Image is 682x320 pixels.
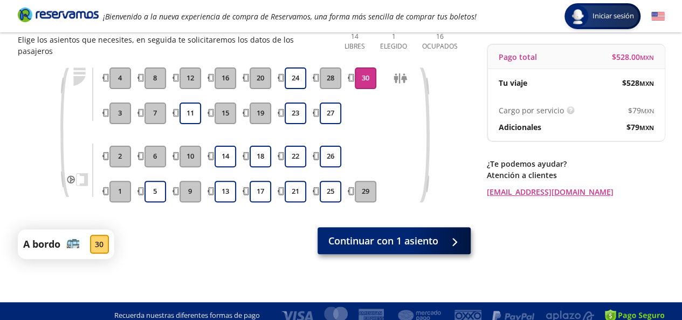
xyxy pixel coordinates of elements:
button: 15 [215,103,236,124]
small: MXN [639,124,654,132]
button: 4 [109,67,131,89]
span: $ 79 [628,105,654,116]
i: Brand Logo [18,6,99,23]
button: 22 [285,146,306,167]
button: 3 [109,103,131,124]
button: 30 [355,67,376,89]
button: 8 [144,67,166,89]
small: MXN [641,107,654,115]
button: 27 [320,103,341,124]
button: 13 [215,181,236,202]
button: 18 [250,146,271,167]
em: ¡Bienvenido a la nueva experiencia de compra de Reservamos, una forma más sencilla de comprar tus... [103,11,477,22]
p: Tu viaje [499,77,527,88]
button: 23 [285,103,306,124]
button: 25 [320,181,341,202]
button: English [651,10,665,23]
span: $ 528 [622,77,654,88]
p: A bordo [23,237,60,251]
p: Elige los asientos que necesites, en seguida te solicitaremos los datos de los pasajeros [18,34,329,57]
button: 28 [320,67,341,89]
button: 17 [250,181,271,202]
span: Continuar con 1 asiento [328,234,438,248]
p: 16 Ocupados [418,32,463,51]
a: Brand Logo [18,6,99,26]
button: 2 [109,146,131,167]
p: ¿Te podemos ayudar? [487,158,665,169]
button: 11 [180,103,201,124]
p: Adicionales [499,121,541,133]
p: Atención a clientes [487,169,665,181]
button: 1 [109,181,131,202]
button: 26 [320,146,341,167]
button: Continuar con 1 asiento [318,227,471,254]
button: 19 [250,103,271,124]
button: 9 [180,181,201,202]
p: 14 Libres [340,32,370,51]
p: Cargo por servicio [499,105,564,116]
small: MXN [639,79,654,87]
button: 7 [144,103,166,124]
button: 5 [144,181,166,202]
button: 20 [250,67,271,89]
button: 12 [180,67,201,89]
small: MXN [640,53,654,62]
div: 30 [90,235,109,254]
button: 14 [215,146,236,167]
p: 1 Elegido [377,32,410,51]
button: 16 [215,67,236,89]
a: [EMAIL_ADDRESS][DOMAIN_NAME] [487,186,665,198]
button: 29 [355,181,376,202]
button: 21 [285,181,306,202]
button: 10 [180,146,201,167]
button: 6 [144,146,166,167]
span: $ 79 [626,121,654,133]
button: 24 [285,67,306,89]
span: $ 528.00 [612,51,654,63]
p: Pago total [499,51,537,63]
span: Iniciar sesión [588,11,638,22]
